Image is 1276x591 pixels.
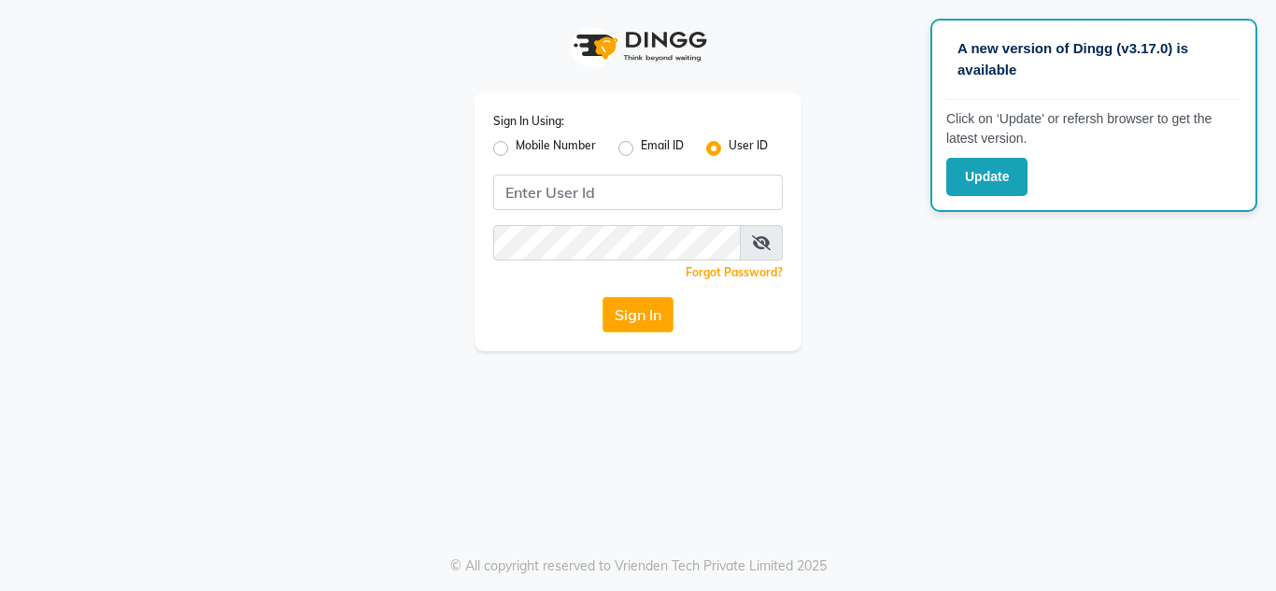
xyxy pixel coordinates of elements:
[641,137,684,160] label: Email ID
[686,265,783,279] a: Forgot Password?
[493,113,564,130] label: Sign In Using:
[493,175,783,210] input: Username
[946,109,1241,148] p: Click on ‘Update’ or refersh browser to get the latest version.
[946,158,1028,196] button: Update
[603,297,673,332] button: Sign In
[493,225,741,260] input: Username
[729,137,768,160] label: User ID
[516,137,596,160] label: Mobile Number
[563,19,713,74] img: logo1.svg
[957,38,1230,80] p: A new version of Dingg (v3.17.0) is available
